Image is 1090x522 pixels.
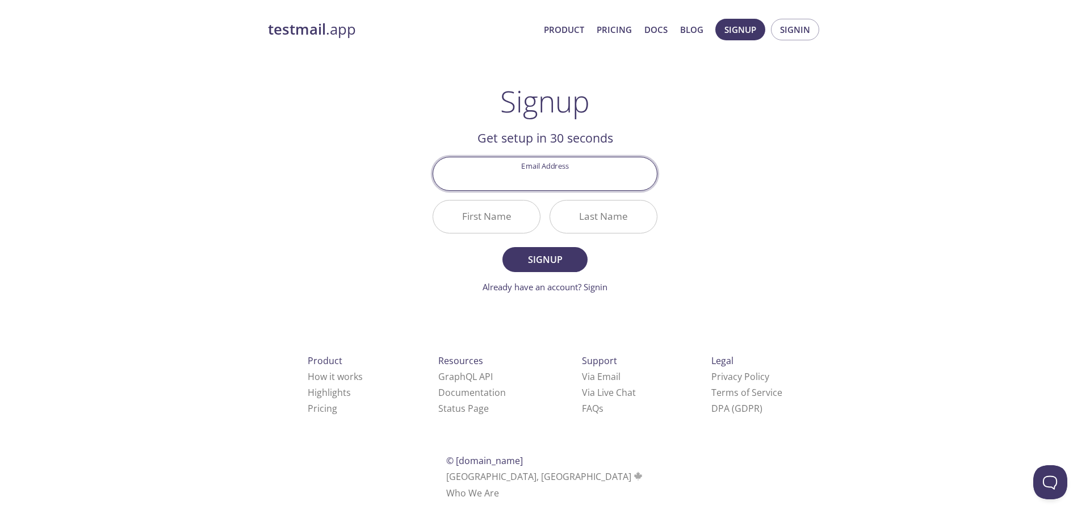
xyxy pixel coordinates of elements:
a: FAQ [582,402,603,415]
a: Pricing [308,402,337,415]
button: Signup [715,19,765,40]
a: GraphQL API [438,370,493,383]
a: Already have an account? Signin [483,281,607,293]
span: © [DOMAIN_NAME] [446,454,523,467]
a: Via Email [582,370,621,383]
a: DPA (GDPR) [711,402,762,415]
a: Terms of Service [711,386,782,399]
a: Docs [644,22,668,37]
button: Signup [502,247,588,272]
a: Blog [680,22,703,37]
span: Signup [724,22,756,37]
button: Signin [771,19,819,40]
strong: testmail [268,19,326,39]
a: Product [544,22,584,37]
span: Support [582,354,617,367]
a: Pricing [597,22,632,37]
h2: Get setup in 30 seconds [433,128,657,148]
a: Privacy Policy [711,370,769,383]
span: Product [308,354,342,367]
a: testmail.app [268,20,535,39]
a: Highlights [308,386,351,399]
span: Signin [780,22,810,37]
span: Resources [438,354,483,367]
iframe: Help Scout Beacon - Open [1033,465,1067,499]
a: Via Live Chat [582,386,636,399]
a: Who We Are [446,487,499,499]
span: s [599,402,603,415]
h1: Signup [500,84,590,118]
a: How it works [308,370,363,383]
span: Signup [515,252,575,268]
a: Documentation [438,386,506,399]
span: [GEOGRAPHIC_DATA], [GEOGRAPHIC_DATA] [446,470,644,483]
a: Status Page [438,402,489,415]
span: Legal [711,354,733,367]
